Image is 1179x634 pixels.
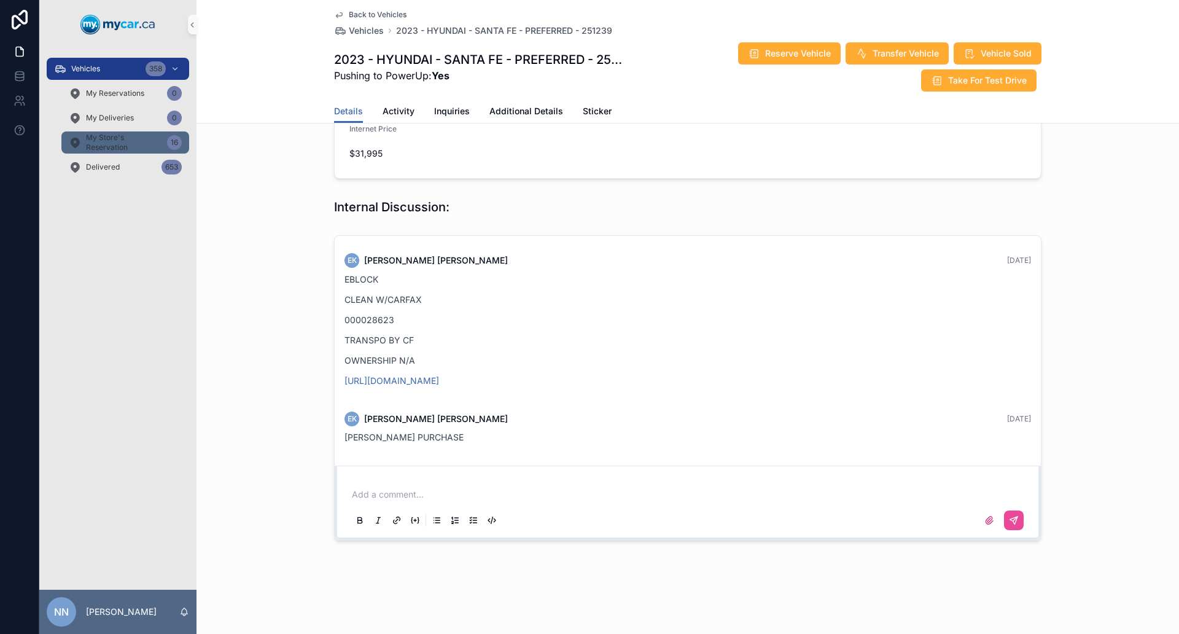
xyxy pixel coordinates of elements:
[364,254,508,267] span: [PERSON_NAME] [PERSON_NAME]
[86,88,144,98] span: My Reservations
[383,100,414,125] a: Activity
[348,414,357,424] span: EK
[364,413,508,425] span: [PERSON_NAME] [PERSON_NAME]
[334,100,363,123] a: Details
[334,198,449,216] h1: Internal Discussion:
[434,105,470,117] span: Inquiries
[921,69,1037,92] button: Take For Test Drive
[61,131,189,154] a: My Store's Reservation16
[161,160,182,174] div: 653
[489,100,563,125] a: Additional Details
[396,25,612,37] a: 2023 - HYUNDAI - SANTA FE - PREFERRED - 251239
[344,313,1031,326] p: 000028623
[583,105,612,117] span: Sticker
[873,47,939,60] span: Transfer Vehicle
[348,256,357,265] span: EK
[344,273,1031,286] p: EBLOCK
[954,42,1041,65] button: Vehicle Sold
[334,25,384,37] a: Vehicles
[61,107,189,129] a: My Deliveries0
[54,605,69,619] span: NN
[349,25,384,37] span: Vehicles
[167,111,182,125] div: 0
[334,10,407,20] a: Back to Vehicles
[434,100,470,125] a: Inquiries
[47,58,189,80] a: Vehicles358
[344,375,439,386] a: [URL][DOMAIN_NAME]
[39,49,196,194] div: scrollable content
[432,69,449,82] strong: Yes
[167,135,182,150] div: 16
[86,606,157,618] p: [PERSON_NAME]
[344,354,1031,367] p: OWNERSHIP N/A
[167,86,182,101] div: 0
[334,68,624,83] span: Pushing to PowerUp:
[334,105,363,117] span: Details
[344,334,1031,346] p: TRANSPO BY CF
[349,10,407,20] span: Back to Vehicles
[349,124,397,133] span: Internet Price
[61,156,189,178] a: Delivered653
[489,105,563,117] span: Additional Details
[71,64,100,74] span: Vehicles
[86,133,162,152] span: My Store's Reservation
[146,61,166,76] div: 358
[86,113,134,123] span: My Deliveries
[334,51,624,68] h1: 2023 - HYUNDAI - SANTA FE - PREFERRED - 251239
[383,105,414,117] span: Activity
[1007,256,1031,265] span: [DATE]
[1007,414,1031,423] span: [DATE]
[80,15,155,34] img: App logo
[738,42,841,65] button: Reserve Vehicle
[846,42,949,65] button: Transfer Vehicle
[344,293,1031,306] p: CLEAN W/CARFAX
[61,82,189,104] a: My Reservations0
[86,162,120,172] span: Delivered
[344,432,464,442] span: [PERSON_NAME] PURCHASE
[583,100,612,125] a: Sticker
[981,47,1032,60] span: Vehicle Sold
[765,47,831,60] span: Reserve Vehicle
[948,74,1027,87] span: Take For Test Drive
[349,147,512,160] span: $31,995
